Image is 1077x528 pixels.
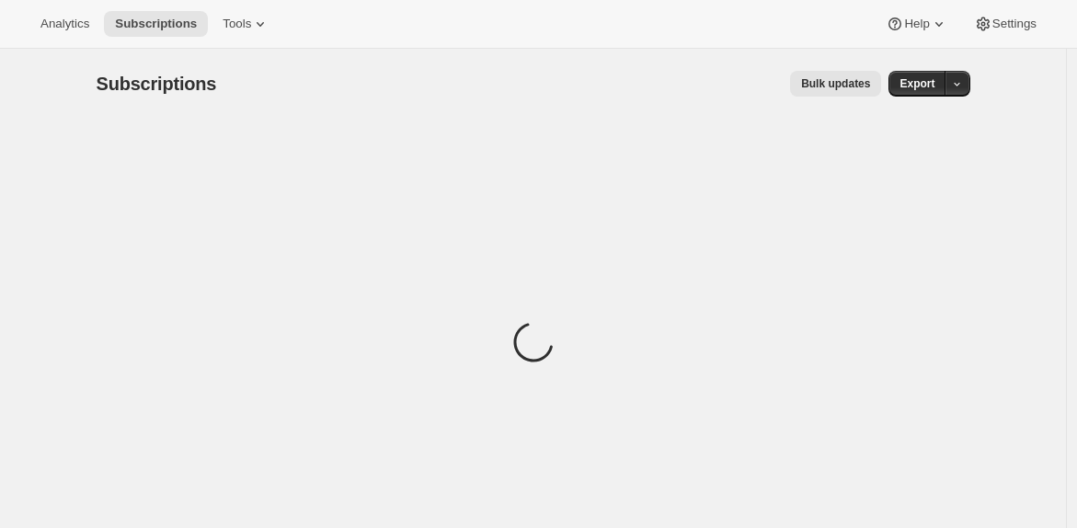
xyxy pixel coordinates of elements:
button: Tools [212,11,281,37]
span: Subscriptions [97,74,217,94]
span: Tools [223,17,251,31]
button: Subscriptions [104,11,208,37]
span: Analytics [40,17,89,31]
button: Export [888,71,945,97]
span: Help [904,17,929,31]
span: Export [899,76,934,91]
button: Help [875,11,958,37]
button: Settings [963,11,1048,37]
button: Analytics [29,11,100,37]
span: Settings [992,17,1037,31]
span: Bulk updates [801,76,870,91]
button: Bulk updates [790,71,881,97]
span: Subscriptions [115,17,197,31]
